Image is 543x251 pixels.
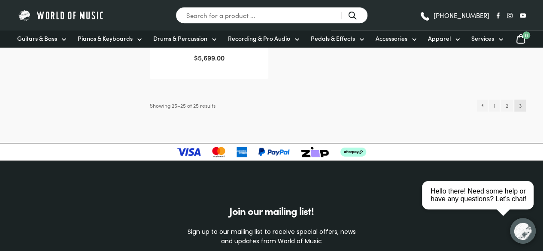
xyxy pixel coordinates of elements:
[150,100,215,112] p: Showing 25–25 of 25 results
[78,34,133,43] span: Pianos & Keyboards
[194,53,198,62] span: $
[228,34,290,43] span: Recording & Pro Audio
[477,100,488,112] a: ←
[229,203,314,218] span: Join our mailing list!
[17,9,105,22] img: World of Music
[477,100,526,112] nav: Product Pagination
[419,9,489,22] a: [PHONE_NUMBER]
[434,12,489,18] span: [PHONE_NUMBER]
[376,34,407,43] span: Accessories
[428,34,451,43] span: Apparel
[194,53,224,62] bdi: 5,699.00
[489,100,500,112] a: Page 1
[501,100,513,112] a: Page 2
[471,34,494,43] span: Services
[176,7,368,24] input: Search for a product ...
[522,31,530,39] span: 0
[188,227,356,245] span: Sign up to our mailing list to receive special offers, news and updates from World of Music
[17,34,57,43] span: Guitars & Bass
[177,147,366,157] img: payment-logos-updated
[419,157,543,251] iframe: Chat with our support team
[311,34,355,43] span: Pedals & Effects
[153,34,207,43] span: Drums & Percussion
[514,100,526,112] span: Page 3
